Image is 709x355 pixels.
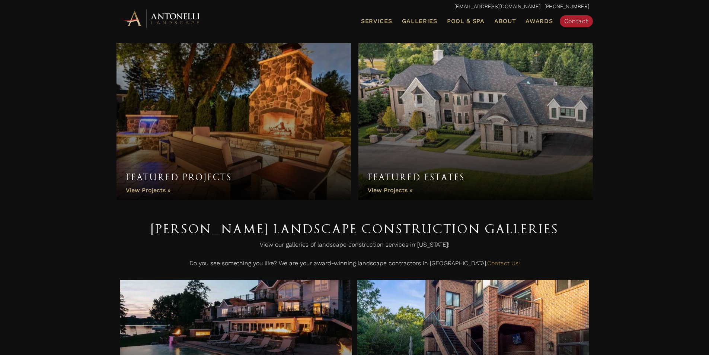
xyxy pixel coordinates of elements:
img: Antonelli Horizontal Logo [120,8,202,29]
p: | [PHONE_NUMBER] [120,2,589,12]
span: Awards [526,18,553,25]
span: Contact [564,18,588,25]
a: [EMAIL_ADDRESS][DOMAIN_NAME] [454,3,540,9]
a: Contact Us! [487,260,520,267]
p: Do you see something you like? We are your award-winning landscape contractors in [GEOGRAPHIC_DATA]. [120,258,589,273]
a: About [491,16,519,26]
span: Services [361,18,392,24]
a: Awards [523,16,556,26]
a: Galleries [399,16,440,26]
a: Pool & Spa [444,16,488,26]
a: Contact [560,15,593,27]
h1: [PERSON_NAME] Landscape Construction Galleries [120,218,589,239]
p: View our galleries of landscape construction services in [US_STATE]! [120,239,589,254]
a: Services [358,16,395,26]
span: Galleries [402,18,437,25]
span: About [494,18,516,24]
span: Pool & Spa [447,18,485,25]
